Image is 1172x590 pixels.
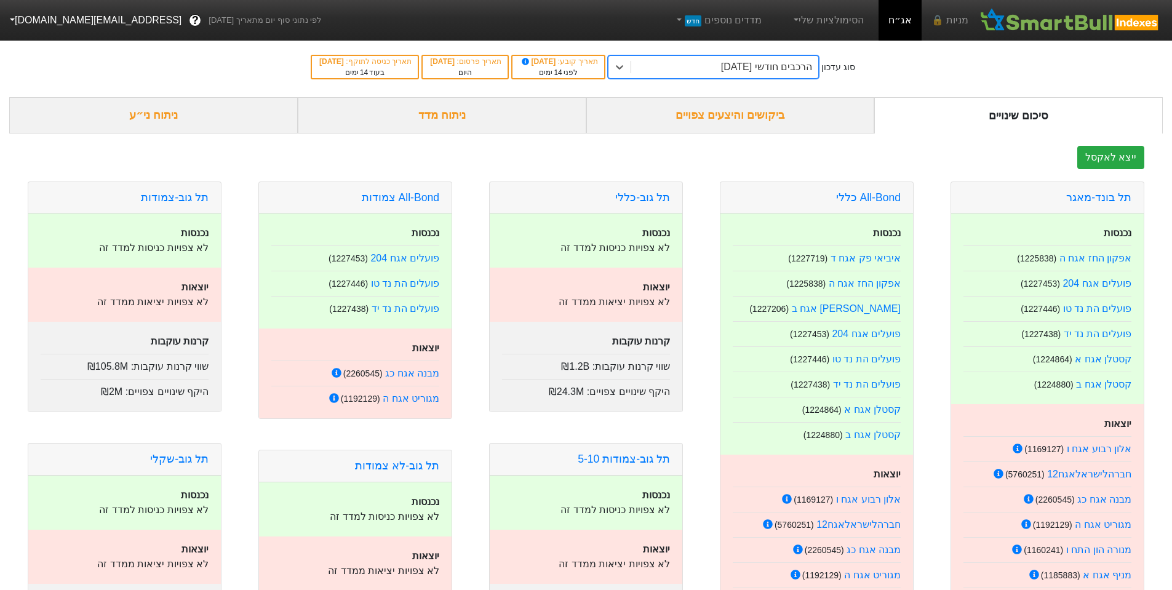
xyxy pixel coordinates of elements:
strong: נכנסות [412,496,439,507]
small: ( 1227438 ) [329,304,369,314]
a: מגוריט אגח ה [844,570,901,580]
a: מניף אגח א [1083,570,1131,580]
strong: יוצאות [412,343,439,353]
strong: נכנסות [181,490,209,500]
span: [DATE] [430,57,456,66]
strong: יוצאות [181,282,209,292]
p: לא צפויות כניסות למדד זה [502,503,670,517]
a: מדדים נוספיםחדש [669,8,767,33]
small: ( 1225838 ) [786,279,826,289]
strong: נכנסות [642,228,670,238]
small: ( 1224864 ) [802,405,842,415]
span: לפי נתוני סוף יום מתאריך [DATE] [209,14,321,26]
strong: נכנסות [642,490,670,500]
span: [DATE] [319,57,346,66]
div: תאריך קובע : [519,56,598,67]
a: תל גוב-כללי [615,191,670,204]
a: All-Bond כללי [836,191,901,204]
a: איביאי פק אגח ד [831,253,901,263]
span: חדש [685,15,701,26]
strong: קרנות עוקבות [612,336,670,346]
small: ( 1169127 ) [794,495,833,504]
div: תאריך פרסום : [429,56,501,67]
strong: יוצאות [874,469,901,479]
div: היקף שינויים צפויים : [502,379,670,399]
small: ( 2260545 ) [343,369,383,378]
a: מגוריט אגח ה [1075,519,1131,530]
div: ניתוח מדד [298,97,586,134]
a: תל גוב-לא צמודות [355,460,439,472]
strong: נכנסות [412,228,439,238]
small: ( 1227438 ) [1021,329,1061,339]
small: ( 1224880 ) [1034,380,1074,389]
a: [PERSON_NAME] אגח ב [792,303,901,314]
small: ( 1227453 ) [1021,279,1060,289]
strong: יוצאות [643,544,670,554]
p: לא צפויות יציאות ממדד זה [41,557,209,572]
span: ₪24.3M [549,386,584,397]
small: ( 1192129 ) [341,394,380,404]
strong: קרנות עוקבות [151,336,209,346]
small: ( 1160241 ) [1024,545,1063,555]
p: לא צפויות כניסות למדד זה [41,241,209,255]
small: ( 1227446 ) [790,354,829,364]
small: ( 1192129 ) [1033,520,1072,530]
a: אפקון החז אגח ה [1059,253,1131,263]
p: לא צפויות יציאות ממדד זה [502,557,670,572]
span: ₪1.2B [561,361,589,372]
div: היקף שינויים צפויים : [41,379,209,399]
p: לא צפויות כניסות למדד זה [271,509,439,524]
a: קסטלן אגח א [1075,354,1131,364]
small: ( 1227453 ) [790,329,829,339]
a: תל גוב-שקלי [150,453,209,465]
small: ( 1185883 ) [1041,570,1080,580]
a: פועלים הת נד יד [833,379,901,389]
strong: נכנסות [181,228,209,238]
a: מגוריט אגח ה [383,393,439,404]
a: פועלים הת נד טו [1063,303,1131,314]
span: 14 [360,68,368,77]
a: פועלים הת נד יד [372,303,439,314]
div: סיכום שינויים [874,97,1163,134]
small: ( 1224880 ) [803,430,843,440]
a: פועלים אגח 204 [832,329,901,339]
small: ( 1227719 ) [788,253,827,263]
div: ניתוח ני״ע [9,97,298,134]
strong: נכנסות [873,228,901,238]
a: קסטלן אגח ב [845,429,901,440]
small: ( 1224864 ) [1033,354,1072,364]
small: ( 1225838 ) [1017,253,1056,263]
div: ביקושים והיצעים צפויים [586,97,875,134]
a: מבנה אגח כג [385,368,439,378]
small: ( 5760251 ) [1005,469,1045,479]
a: קסטלן אגח א [844,404,901,415]
p: לא צפויות כניסות למדד זה [502,241,670,255]
small: ( 1227206 ) [749,304,789,314]
div: תאריך כניסה לתוקף : [318,56,412,67]
a: פועלים הת נד טו [371,278,439,289]
strong: יוצאות [643,282,670,292]
small: ( 2260545 ) [1035,495,1075,504]
span: ₪105.8M [87,361,128,372]
a: קסטלן אגח ב [1076,379,1131,389]
small: ( 1227446 ) [329,279,368,289]
small: ( 1192129 ) [802,570,842,580]
small: ( 1169127 ) [1024,444,1064,454]
a: הסימולציות שלי [786,8,869,33]
small: ( 5760251 ) [775,520,814,530]
span: היום [458,68,472,77]
small: ( 2260545 ) [805,545,844,555]
a: תל בונד-מאגר [1066,191,1131,204]
strong: נכנסות [1104,228,1131,238]
a: חברהלישראלאגח12 [816,519,901,530]
div: לפני ימים [519,67,598,78]
a: מבנה אגח כג [1077,494,1131,504]
small: ( 1227446 ) [1021,304,1060,314]
strong: יוצאות [1104,418,1131,429]
span: ₪2M [101,386,122,397]
a: חברהלישראלאגח12 [1047,469,1131,479]
p: לא צפויות יציאות ממדד זה [271,564,439,578]
strong: יוצאות [181,544,209,554]
a: אלון רבוע אגח ו [1067,444,1131,454]
div: הרכבים חודשי [DATE] [721,60,812,74]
